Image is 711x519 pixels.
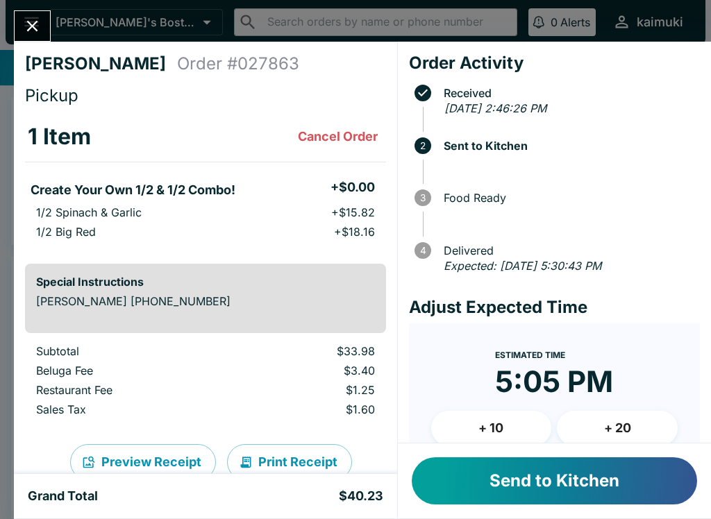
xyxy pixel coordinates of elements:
p: 1/2 Spinach & Garlic [36,205,142,219]
button: Preview Receipt [70,444,216,480]
span: Sent to Kitchen [437,139,700,152]
p: $3.40 [238,364,374,377]
p: 1/2 Big Red [36,225,96,239]
p: + $15.82 [331,205,375,219]
h4: Adjust Expected Time [409,297,700,318]
p: Sales Tax [36,402,216,416]
p: $1.25 [238,383,374,397]
button: + 20 [557,411,678,445]
table: orders table [25,344,386,422]
span: Pickup [25,85,78,105]
span: Received [437,87,700,99]
p: $1.60 [238,402,374,416]
em: [DATE] 2:46:26 PM [444,101,546,115]
p: Beluga Fee [36,364,216,377]
h4: [PERSON_NAME] [25,53,177,74]
p: + $18.16 [334,225,375,239]
text: 4 [419,245,426,256]
text: 3 [420,192,426,203]
h3: 1 Item [28,123,91,151]
p: [PERSON_NAME] [PHONE_NUMBER] [36,294,375,308]
h5: $40.23 [339,488,383,504]
span: Food Ready [437,192,700,204]
button: Send to Kitchen [412,457,697,504]
h5: Create Your Own 1/2 & 1/2 Combo! [31,182,235,198]
time: 5:05 PM [495,364,613,400]
button: Cancel Order [292,123,383,151]
table: orders table [25,112,386,253]
p: Restaurant Fee [36,383,216,397]
em: Expected: [DATE] 5:30:43 PM [444,259,601,273]
button: Print Receipt [227,444,352,480]
h5: Grand Total [28,488,98,504]
span: Delivered [437,244,700,257]
h6: Special Instructions [36,275,375,289]
h5: + $0.00 [331,179,375,196]
p: Subtotal [36,344,216,358]
h4: Order # 027863 [177,53,299,74]
h4: Order Activity [409,53,700,74]
button: Close [15,11,50,41]
p: $33.98 [238,344,374,358]
text: 2 [420,140,426,151]
button: + 10 [431,411,552,445]
span: Estimated Time [495,350,565,360]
